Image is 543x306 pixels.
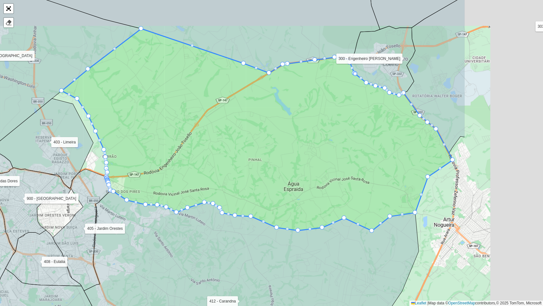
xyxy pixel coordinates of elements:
[411,301,426,305] a: Leaflet
[448,301,475,305] a: OpenStreetMap
[4,4,13,13] a: Abrir mapa em tela cheia
[409,301,543,306] div: Map data © contributors,© 2025 TomTom, Microsoft
[4,18,13,27] div: Remover camada(s)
